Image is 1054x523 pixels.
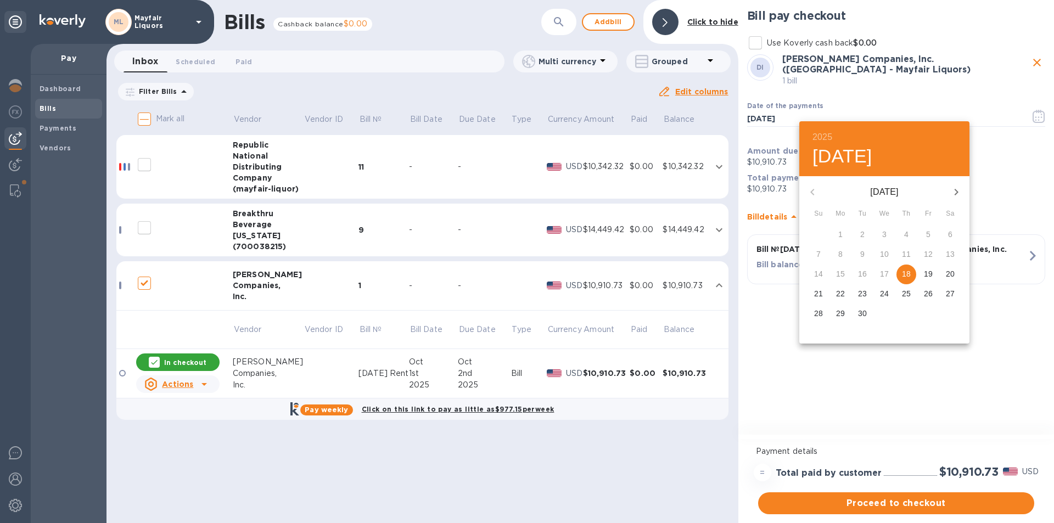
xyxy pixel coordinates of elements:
p: 22 [836,288,845,299]
button: 24 [874,284,894,304]
button: 30 [853,304,872,324]
button: [DATE] [812,145,872,168]
p: 25 [902,288,911,299]
p: 30 [858,308,867,319]
button: 29 [831,304,850,324]
p: 21 [814,288,823,299]
p: [DATE] [826,185,943,199]
span: Th [896,209,916,220]
span: Su [809,209,828,220]
button: 21 [809,284,828,304]
p: 29 [836,308,845,319]
span: Mo [831,209,850,220]
p: 24 [880,288,889,299]
p: 18 [902,268,911,279]
button: 28 [809,304,828,324]
span: We [874,209,894,220]
p: 20 [946,268,955,279]
span: Fr [918,209,938,220]
button: 20 [940,265,960,284]
button: 2025 [812,130,832,145]
p: 26 [924,288,933,299]
button: 22 [831,284,850,304]
button: 25 [896,284,916,304]
p: 27 [946,288,955,299]
p: 23 [858,288,867,299]
p: 19 [924,268,933,279]
button: 23 [853,284,872,304]
span: Sa [940,209,960,220]
button: 19 [918,265,938,284]
button: 27 [940,284,960,304]
button: 18 [896,265,916,284]
span: Tu [853,209,872,220]
button: 26 [918,284,938,304]
p: 28 [814,308,823,319]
